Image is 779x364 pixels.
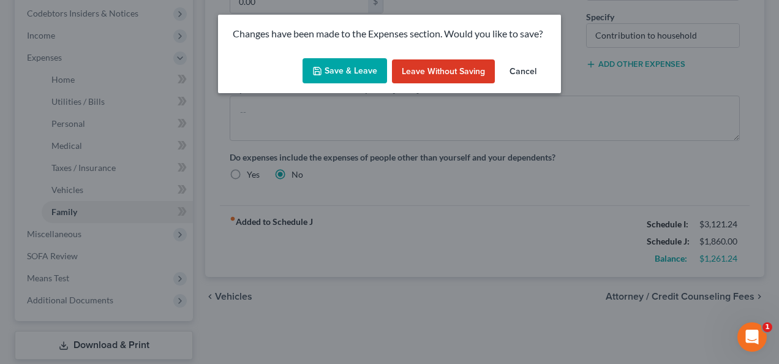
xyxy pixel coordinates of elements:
[233,27,546,41] p: Changes have been made to the Expenses section. Would you like to save?
[500,59,546,84] button: Cancel
[392,59,495,84] button: Leave without Saving
[303,58,387,84] button: Save & Leave
[762,322,772,332] span: 1
[737,322,767,352] iframe: Intercom live chat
